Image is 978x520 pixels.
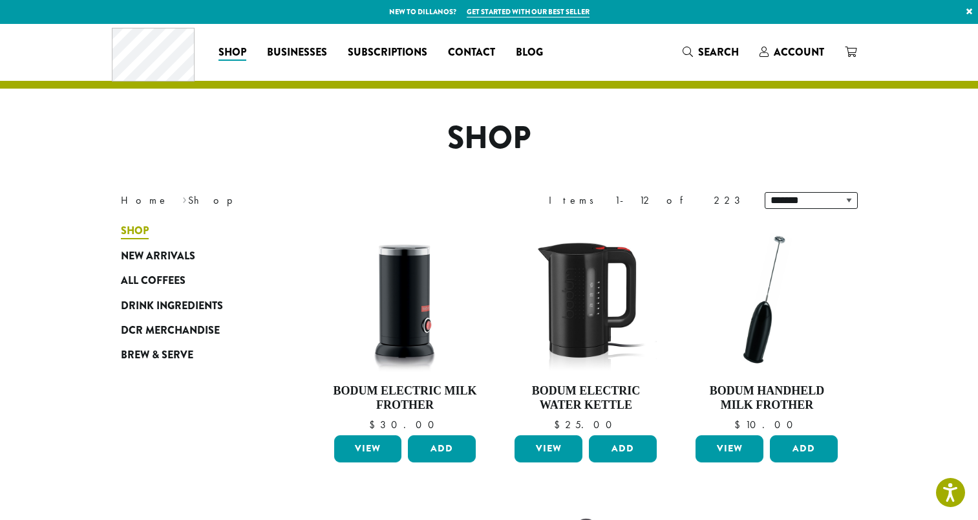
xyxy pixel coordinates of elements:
a: Bodum Electric Milk Frother $30.00 [331,225,480,430]
a: Shop [208,42,257,63]
nav: Breadcrumb [121,193,470,208]
span: Drink Ingredients [121,298,223,314]
span: New Arrivals [121,248,195,265]
span: Blog [516,45,543,61]
h4: Bodum Electric Water Kettle [511,384,660,412]
a: All Coffees [121,268,276,293]
bdi: 25.00 [554,418,618,431]
a: Search [672,41,749,63]
span: $ [554,418,565,431]
a: Brew & Serve [121,343,276,367]
span: › [182,188,187,208]
h4: Bodum Handheld Milk Frother [692,384,841,412]
h1: Shop [111,120,867,157]
a: Drink Ingredients [121,293,276,318]
span: $ [369,418,380,431]
a: DCR Merchandise [121,318,276,343]
span: DCR Merchandise [121,323,220,339]
span: Subscriptions [348,45,427,61]
img: DP3927.01-002.png [692,225,841,374]
a: Home [121,193,169,207]
bdi: 10.00 [734,418,799,431]
a: New Arrivals [121,244,276,268]
bdi: 30.00 [369,418,440,431]
a: Bodum Handheld Milk Frother $10.00 [692,225,841,430]
span: Shop [121,223,149,239]
h4: Bodum Electric Milk Frother [331,384,480,412]
img: DP3955.01.png [511,225,660,374]
span: Search [698,45,739,60]
span: Shop [218,45,246,61]
button: Add [589,435,657,462]
span: Brew & Serve [121,347,193,363]
a: Shop [121,219,276,243]
span: All Coffees [121,273,186,289]
img: DP3954.01-002.png [330,225,479,374]
button: Add [770,435,838,462]
a: View [334,435,402,462]
span: $ [734,418,745,431]
span: Contact [448,45,495,61]
a: View [515,435,582,462]
div: Items 1-12 of 223 [549,193,745,208]
a: Bodum Electric Water Kettle $25.00 [511,225,660,430]
span: Businesses [267,45,327,61]
span: Account [774,45,824,60]
a: Get started with our best seller [467,6,590,17]
a: View [696,435,763,462]
button: Add [408,435,476,462]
